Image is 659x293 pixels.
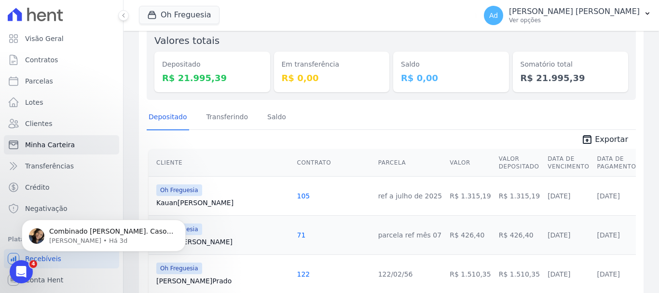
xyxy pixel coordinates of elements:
[25,140,75,150] span: Minha Carteira
[509,7,640,16] p: [PERSON_NAME] [PERSON_NAME]
[4,50,119,70] a: Contratos
[147,105,189,130] a: Depositado
[205,105,250,130] a: Transferindo
[597,270,620,278] a: [DATE]
[489,12,498,19] span: Ad
[156,263,202,274] span: Oh Freguesia
[4,29,119,48] a: Visão Geral
[25,55,58,65] span: Contratos
[282,59,382,70] dt: Em transferência
[25,98,43,107] span: Lotes
[4,93,119,112] a: Lotes
[4,156,119,176] a: Transferências
[4,135,119,154] a: Minha Carteira
[597,192,620,200] a: [DATE]
[509,16,640,24] p: Ver opções
[378,231,441,239] a: parcela ref mês 07
[581,134,593,145] i: unarchive
[29,260,37,268] span: 4
[593,149,640,177] th: Data de Pagamento
[544,149,593,177] th: Data de Vencimento
[4,178,119,197] a: Crédito
[25,34,64,43] span: Visão Geral
[156,237,289,247] a: Bruna[PERSON_NAME]
[4,114,119,133] a: Clientes
[25,76,53,86] span: Parcelas
[446,176,494,215] td: R$ 1.315,19
[25,161,74,171] span: Transferências
[25,275,63,285] span: Conta Hent
[548,192,570,200] a: [DATE]
[297,270,310,278] a: 122
[149,149,293,177] th: Cliente
[156,184,202,196] span: Oh Freguesia
[4,199,119,218] a: Negativação
[139,6,220,24] button: Oh Freguesia
[7,199,200,267] iframe: Intercom notifications mensagem
[162,59,262,70] dt: Depositado
[521,59,621,70] dt: Somatório total
[378,192,442,200] a: ref a julho de 2025
[521,71,621,84] dd: R$ 21.995,39
[297,231,305,239] a: 71
[574,134,636,147] a: unarchive Exportar
[446,215,494,254] td: R$ 426,40
[162,71,262,84] dd: R$ 21.995,39
[156,198,289,208] a: Kauan[PERSON_NAME]
[4,270,119,290] a: Conta Hent
[4,249,119,268] a: Recebíveis
[156,276,289,286] a: [PERSON_NAME]Prado
[25,119,52,128] span: Clientes
[378,270,413,278] a: 122/02/56
[597,231,620,239] a: [DATE]
[293,149,374,177] th: Contrato
[297,192,310,200] a: 105
[495,215,544,254] td: R$ 426,40
[25,182,50,192] span: Crédito
[282,71,382,84] dd: R$ 0,00
[548,231,570,239] a: [DATE]
[495,149,544,177] th: Valor Depositado
[476,2,659,29] button: Ad [PERSON_NAME] [PERSON_NAME] Ver opções
[495,176,544,215] td: R$ 1.315,19
[265,105,288,130] a: Saldo
[374,149,446,177] th: Parcela
[595,134,628,145] span: Exportar
[446,149,494,177] th: Valor
[154,35,220,46] label: Valores totais
[4,71,119,91] a: Parcelas
[10,260,33,283] iframe: Intercom live chat
[548,270,570,278] a: [DATE]
[401,59,501,70] dt: Saldo
[401,71,501,84] dd: R$ 0,00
